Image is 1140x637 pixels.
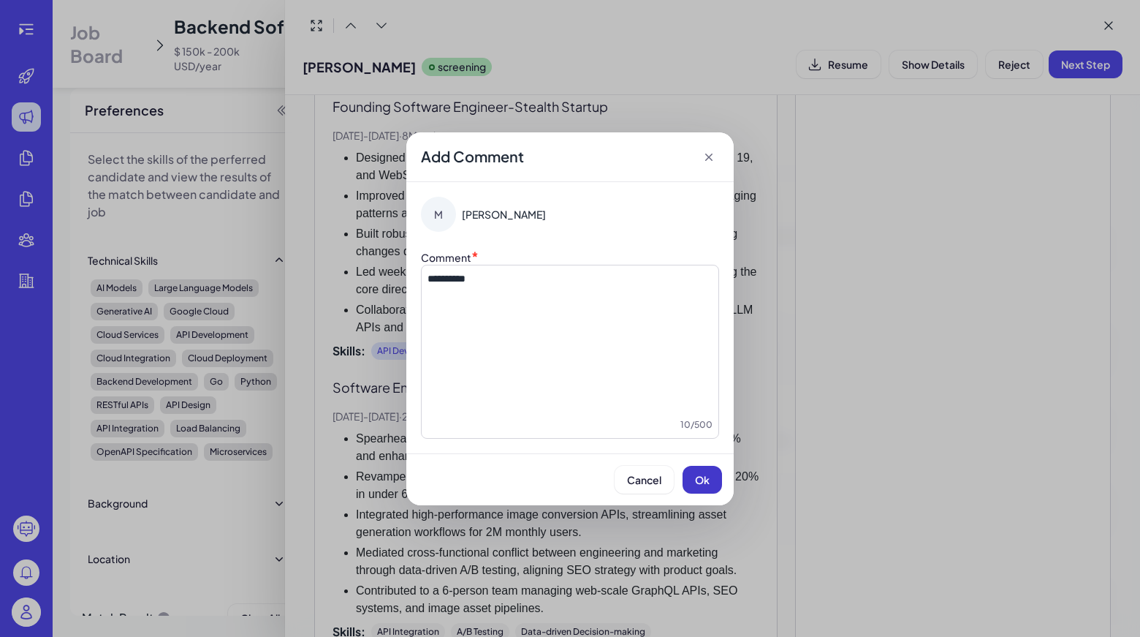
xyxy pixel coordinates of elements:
[462,207,546,222] span: [PERSON_NAME]
[683,466,722,494] button: Ok
[695,473,710,486] span: Ok
[421,197,456,232] div: M
[615,466,674,494] button: Cancel
[427,418,712,432] div: 10 / 500
[421,251,471,264] label: Comment
[421,146,524,167] span: Add Comment
[627,473,661,486] span: Cancel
